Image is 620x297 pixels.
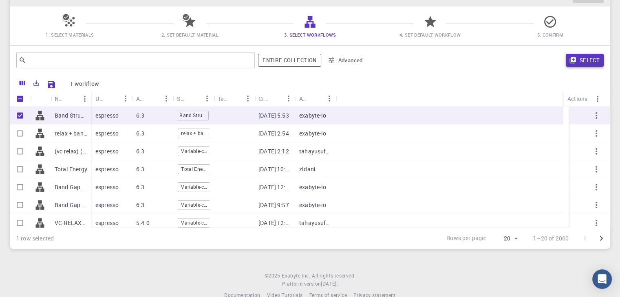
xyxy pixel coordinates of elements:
p: espresso [95,201,119,209]
p: 6.3 [136,111,144,120]
p: 1–20 of 2060 [533,234,569,242]
div: Subworkflows [177,91,188,107]
span: Total Energy [178,166,210,173]
div: Application Version [132,91,173,107]
p: espresso [95,183,119,191]
button: Menu [78,92,91,105]
span: 1. Select Materials [46,32,94,38]
p: Total Energy [55,165,87,173]
div: Created [254,91,295,107]
p: exabyte-io [299,129,327,138]
div: Name [51,91,91,107]
button: Sort [188,92,201,105]
p: Rows per page: [446,234,486,243]
span: Filter throughout whole library including sets (folders) [258,54,321,67]
p: espresso [95,219,119,227]
p: exabyte-io [299,111,327,120]
p: [DATE] 5:53 [258,111,289,120]
div: Application Version [136,91,147,107]
button: Sort [228,92,241,105]
p: tahayusuf401 [299,219,332,227]
p: Band Gap (LDA) (Relax) [55,201,87,209]
button: Menu [160,92,173,105]
span: © 2025 [265,272,282,280]
p: [DATE] 12:52 [258,183,291,191]
span: All rights reserved. [312,272,355,280]
div: Name [55,91,65,107]
div: Tags [218,91,228,107]
p: Band Structure (LDA) [55,111,87,120]
p: 6.3 [136,201,144,209]
button: Entire collection [258,54,321,67]
p: relax + band structure (LDA) [55,129,87,138]
span: Exabyte Inc. [282,272,310,279]
p: 5.4.0 [136,219,150,227]
p: tahayusuf401 [299,147,332,155]
button: Menu [323,92,336,105]
span: Platform version [282,280,321,288]
span: Variable-cell Relaxation [178,148,210,155]
div: Account [295,91,336,107]
div: Created [258,91,269,107]
p: 6.3 [136,183,144,191]
span: Variable-cell Relaxation [178,183,210,190]
p: exabyte-io [299,183,327,191]
p: espresso [95,111,119,120]
button: Select [566,54,604,67]
span: Band Structure [177,112,208,119]
a: Exabyte Inc. [282,272,310,280]
p: espresso [95,147,119,155]
button: Export [29,76,43,90]
p: (vc relax) (band gap) (band structure + DoS) [55,147,87,155]
button: Menu [119,92,132,105]
button: Menu [591,92,604,105]
p: espresso [95,165,119,173]
div: Used application [91,91,132,107]
span: 2. Set Default Material [161,32,218,38]
button: Sort [147,92,160,105]
p: Band Gap (LDA, Relax, Norm-conserving PSPS) [55,183,87,191]
p: zidani [299,165,316,173]
div: Icon [30,91,51,107]
button: Save Explorer Settings [43,76,60,93]
div: Tags [214,91,254,107]
button: Sort [106,92,119,105]
button: Advanced [324,54,367,67]
p: 6.3 [136,129,144,138]
p: [DATE] 9:57 [258,201,289,209]
span: [DATE] . [321,280,338,287]
button: Menu [241,92,254,105]
span: 5. Confirm [537,32,563,38]
span: 4. Set Default Workflow [399,32,461,38]
div: 20 [490,233,520,245]
p: [DATE] 2:12 [258,147,289,155]
span: Support [16,6,46,13]
button: Columns [15,76,29,90]
a: [DATE]. [321,280,338,288]
button: Go to next page [593,230,609,247]
div: Actions [567,91,587,107]
p: [DATE] 10:15 [258,165,291,173]
div: Account [299,91,310,107]
span: 3. Select Workflows [284,32,336,38]
p: [DATE] 2:54 [258,129,289,138]
p: VC-RELAX(PBEsol-PAW) (clone) [55,219,87,227]
div: Used application [95,91,106,107]
p: 1 workflow [70,80,99,88]
p: 6.3 [136,147,144,155]
p: [DATE] 12:31 [258,219,291,227]
button: Sort [269,92,282,105]
button: Sort [65,92,78,105]
span: relax + band structure [178,130,210,137]
p: exabyte-io [299,201,327,209]
div: Open Intercom Messenger [592,269,612,289]
span: Variable-cell Relaxation [178,219,210,226]
button: Menu [201,92,214,105]
span: Variable-cell Relaxation [178,201,210,208]
div: Subworkflows [173,91,214,107]
div: 1 row selected [16,234,54,242]
div: Actions [563,91,604,107]
button: Menu [282,92,295,105]
p: espresso [95,129,119,138]
p: 6.3 [136,165,144,173]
